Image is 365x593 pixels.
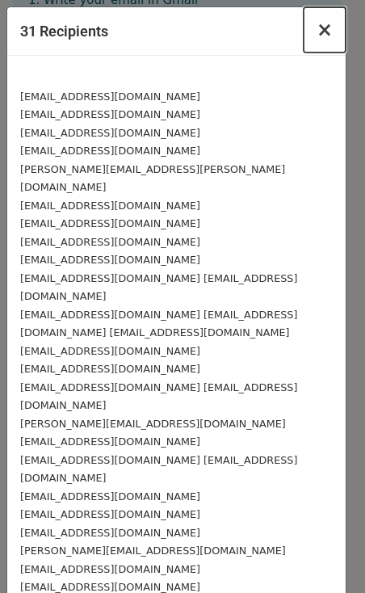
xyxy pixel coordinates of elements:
[20,145,200,157] small: [EMAIL_ADDRESS][DOMAIN_NAME]
[20,254,200,266] small: [EMAIL_ADDRESS][DOMAIN_NAME]
[20,490,200,503] small: [EMAIL_ADDRESS][DOMAIN_NAME]
[20,581,200,593] small: [EMAIL_ADDRESS][DOMAIN_NAME]
[20,381,297,412] small: [EMAIL_ADDRESS][DOMAIN_NAME] [EMAIL_ADDRESS][DOMAIN_NAME]
[20,527,200,539] small: [EMAIL_ADDRESS][DOMAIN_NAME]
[284,515,365,593] iframe: Chat Widget
[20,272,297,303] small: [EMAIL_ADDRESS][DOMAIN_NAME] [EMAIL_ADDRESS][DOMAIN_NAME]
[20,309,297,357] small: [EMAIL_ADDRESS][DOMAIN_NAME] [EMAIL_ADDRESS][DOMAIN_NAME] [EMAIL_ADDRESS][DOMAIN_NAME] [EMAIL_ADD...
[20,163,285,194] small: [PERSON_NAME][EMAIL_ADDRESS][PERSON_NAME][DOMAIN_NAME]
[20,363,200,375] small: [EMAIL_ADDRESS][DOMAIN_NAME]
[20,217,200,229] small: [EMAIL_ADDRESS][DOMAIN_NAME]
[20,108,200,120] small: [EMAIL_ADDRESS][DOMAIN_NAME]
[304,7,346,53] button: Close
[20,20,108,42] h5: 31 Recipients
[317,19,333,41] span: ×
[20,435,200,448] small: [EMAIL_ADDRESS][DOMAIN_NAME]
[20,127,200,139] small: [EMAIL_ADDRESS][DOMAIN_NAME]
[284,515,365,593] div: Tiện ích trò chuyện
[20,508,200,520] small: [EMAIL_ADDRESS][DOMAIN_NAME]
[20,563,200,575] small: [EMAIL_ADDRESS][DOMAIN_NAME]
[20,545,286,557] small: [PERSON_NAME][EMAIL_ADDRESS][DOMAIN_NAME]
[20,236,200,248] small: [EMAIL_ADDRESS][DOMAIN_NAME]
[20,200,200,212] small: [EMAIL_ADDRESS][DOMAIN_NAME]
[20,90,200,103] small: [EMAIL_ADDRESS][DOMAIN_NAME]
[20,418,286,430] small: [PERSON_NAME][EMAIL_ADDRESS][DOMAIN_NAME]
[20,454,297,485] small: [EMAIL_ADDRESS][DOMAIN_NAME] [EMAIL_ADDRESS][DOMAIN_NAME]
